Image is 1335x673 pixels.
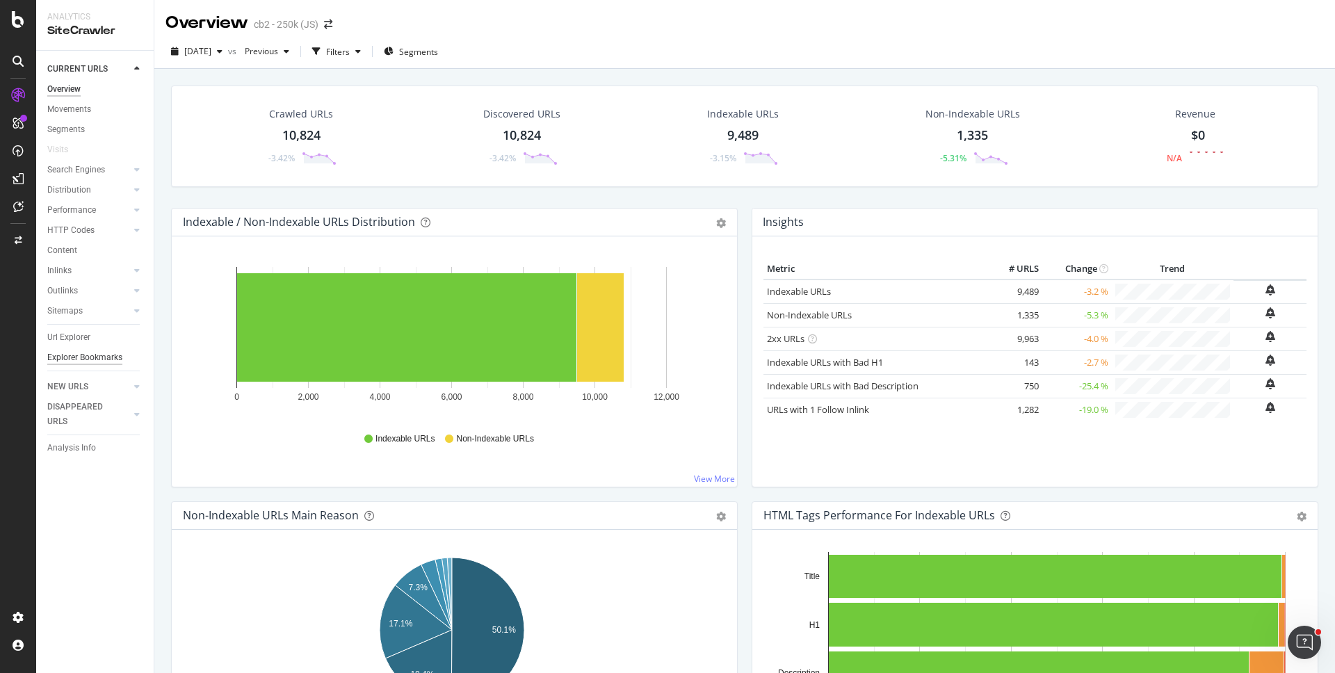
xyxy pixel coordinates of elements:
a: Search Engines [47,163,130,177]
a: Visits [47,143,82,157]
th: Change [1042,259,1112,279]
div: Movements [47,102,91,117]
div: N/A [1167,152,1182,164]
td: 1,335 [987,303,1042,327]
div: Visits [47,143,68,157]
button: [DATE] [165,40,228,63]
div: CURRENT URLS [47,62,108,76]
span: Revenue [1175,107,1215,121]
div: Performance [47,203,96,218]
span: 2025 Aug. 14th [184,45,211,57]
div: bell-plus [1265,284,1275,295]
div: Explorer Bookmarks [47,350,122,365]
a: CURRENT URLS [47,62,130,76]
div: Outlinks [47,284,78,298]
text: 12,000 [654,392,679,402]
div: -3.42% [489,152,516,164]
div: NEW URLS [47,380,88,394]
th: Metric [763,259,987,279]
td: 9,963 [987,327,1042,350]
div: -5.31% [940,152,966,164]
a: Indexable URLs with Bad Description [767,380,919,392]
a: Non-Indexable URLs [767,309,852,321]
a: Performance [47,203,130,218]
a: View More [694,473,735,485]
span: Segments [399,46,438,58]
button: Segments [378,40,444,63]
span: Indexable URLs [375,433,435,445]
div: bell-plus [1265,307,1275,318]
a: Overview [47,82,144,97]
div: 1,335 [957,127,988,145]
button: Previous [239,40,295,63]
th: Trend [1112,259,1233,279]
div: bell-plus [1265,402,1275,413]
text: 4,000 [369,392,390,402]
a: DISAPPEARED URLS [47,400,130,429]
a: Indexable URLs with Bad H1 [767,356,883,368]
div: 9,489 [727,127,759,145]
td: -2.7 % [1042,350,1112,374]
div: gear [716,218,726,228]
div: Analytics [47,11,143,23]
h4: Insights [763,213,804,232]
div: Filters [326,46,350,58]
div: Distribution [47,183,91,197]
text: 2,000 [298,392,318,402]
td: 143 [987,350,1042,374]
div: Indexable URLs [707,107,779,121]
text: 7.3% [408,583,428,592]
a: Segments [47,122,144,137]
div: Analysis Info [47,441,96,455]
div: bell-plus [1265,331,1275,342]
td: 9,489 [987,279,1042,304]
div: bell-plus [1265,355,1275,366]
a: Analysis Info [47,441,144,455]
td: -25.4 % [1042,374,1112,398]
div: bell-plus [1265,378,1275,389]
a: Content [47,243,144,258]
div: HTML Tags Performance for Indexable URLs [763,508,995,522]
div: DISAPPEARED URLS [47,400,118,429]
div: Discovered URLs [483,107,560,121]
td: 750 [987,374,1042,398]
td: -4.0 % [1042,327,1112,350]
svg: A chart. [183,259,721,420]
div: Overview [47,82,81,97]
span: $0 [1191,127,1205,143]
a: NEW URLS [47,380,130,394]
div: 10,824 [282,127,321,145]
text: 50.1% [492,625,516,635]
div: Non-Indexable URLs Main Reason [183,508,359,522]
a: Url Explorer [47,330,144,345]
td: 1,282 [987,398,1042,421]
text: H1 [809,620,820,630]
div: -3.15% [710,152,736,164]
a: Distribution [47,183,130,197]
div: Content [47,243,77,258]
text: 8,000 [512,392,533,402]
a: Indexable URLs [767,285,831,298]
iframe: Intercom live chat [1288,626,1321,659]
div: -3.42% [268,152,295,164]
text: Title [804,571,820,581]
div: Crawled URLs [269,107,333,121]
div: HTTP Codes [47,223,95,238]
div: Segments [47,122,85,137]
text: 0 [234,392,239,402]
div: 10,824 [503,127,541,145]
div: Url Explorer [47,330,90,345]
td: -3.2 % [1042,279,1112,304]
a: Sitemaps [47,304,130,318]
div: Sitemaps [47,304,83,318]
a: 2xx URLs [767,332,804,345]
a: URLs with 1 Follow Inlink [767,403,869,416]
td: -5.3 % [1042,303,1112,327]
div: Non-Indexable URLs [925,107,1020,121]
div: gear [716,512,726,521]
div: Indexable / Non-Indexable URLs Distribution [183,215,415,229]
div: Inlinks [47,263,72,278]
span: Previous [239,45,278,57]
text: 17.1% [389,619,412,629]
